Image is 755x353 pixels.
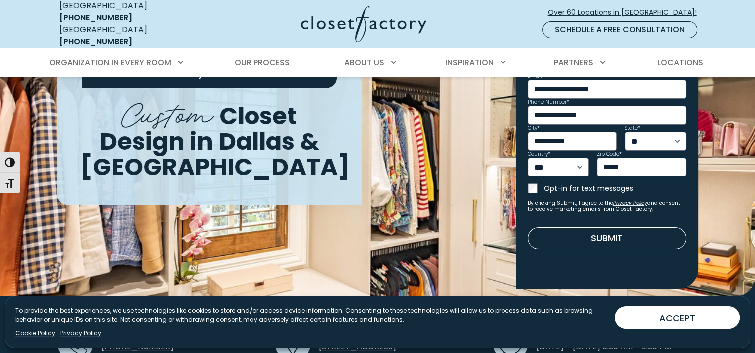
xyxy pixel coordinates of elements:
[59,36,132,47] a: [PHONE_NUMBER]
[542,21,697,38] a: Schedule a Free Consultation
[528,74,545,79] label: Email
[344,57,384,68] span: About Us
[544,183,686,193] label: Opt-in for text messages
[547,4,705,21] a: Over 60 Locations in [GEOGRAPHIC_DATA]!
[121,89,214,134] span: Custom
[548,7,705,18] span: Over 60 Locations in [GEOGRAPHIC_DATA]!
[301,6,426,42] img: Closet Factory Logo
[657,57,703,68] span: Locations
[528,200,686,212] small: By clicking Submit, I agree to the and consent to receive marketing emails from Closet Factory.
[42,49,713,77] nav: Primary Menu
[15,329,55,338] a: Cookie Policy
[235,57,290,68] span: Our Process
[15,306,607,324] p: To provide the best experiences, we use technologies like cookies to store and/or access device i...
[528,152,550,157] label: Country
[59,24,204,48] div: [GEOGRAPHIC_DATA]
[59,12,132,23] a: [PHONE_NUMBER]
[528,126,540,131] label: City
[100,99,298,158] span: Closet Design in
[613,199,647,207] a: Privacy Policy
[60,329,101,338] a: Privacy Policy
[49,57,171,68] span: Organization in Every Room
[80,125,350,183] span: Dallas & [GEOGRAPHIC_DATA]
[554,57,593,68] span: Partners
[615,306,740,329] button: ACCEPT
[131,66,204,80] span: Closet Factory
[528,227,686,249] button: Submit
[597,152,622,157] label: Zip Code
[625,126,640,131] label: State
[206,66,288,80] span: Dallas-Ft. Worth
[528,100,569,105] label: Phone Number
[445,57,494,68] span: Inspiration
